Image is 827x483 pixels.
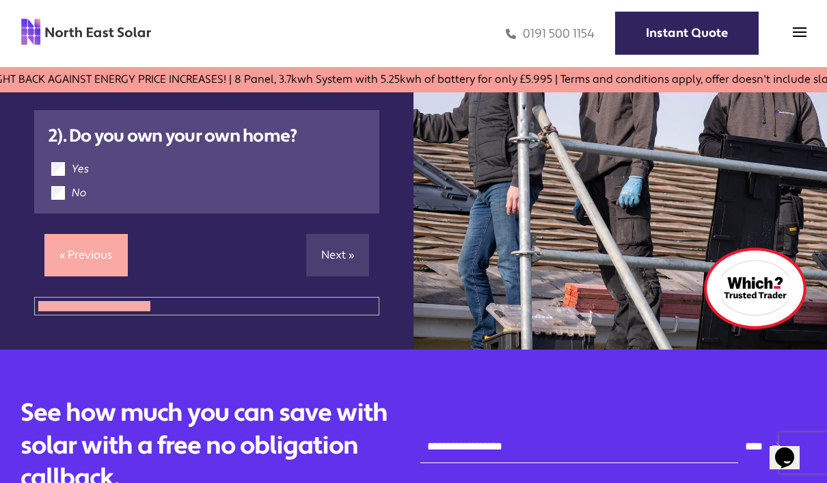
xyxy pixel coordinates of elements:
a: 0191 500 1154 [506,26,595,42]
img: north east solar logo [21,18,152,46]
a: « Previous [44,234,128,276]
iframe: chat widget [770,428,813,469]
label: No [72,186,87,200]
a: Next » [306,234,369,276]
img: menu icon [793,25,806,39]
form: Contact form [420,429,806,463]
label: Yes [72,162,89,176]
strong: 2). Do you own your own home? [48,125,297,148]
img: phone icon [506,26,516,42]
img: which logo [704,248,806,329]
a: Instant Quote [615,12,759,55]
